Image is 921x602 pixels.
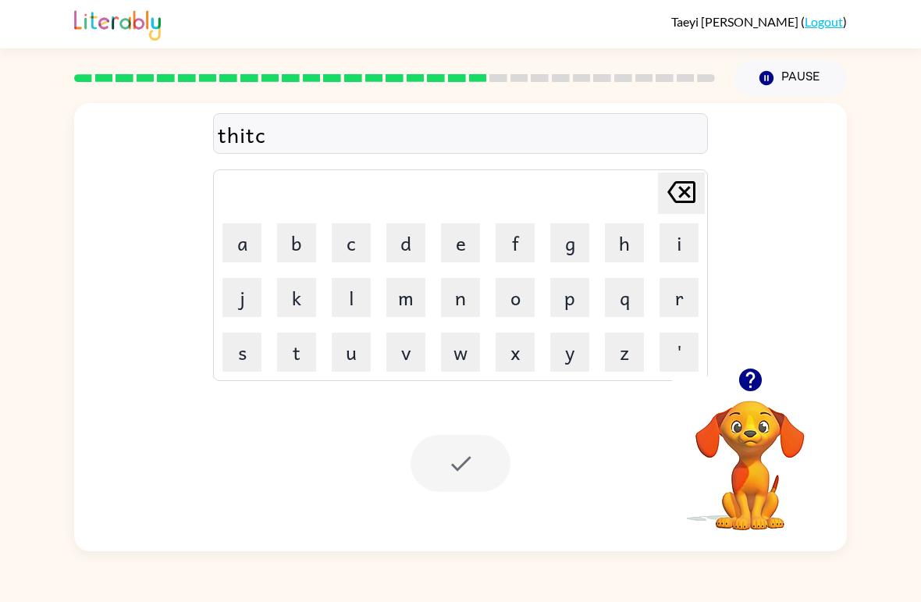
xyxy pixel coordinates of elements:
[660,223,699,262] button: i
[332,223,371,262] button: c
[671,14,847,29] div: ( )
[332,278,371,317] button: l
[386,278,425,317] button: m
[496,333,535,372] button: x
[605,223,644,262] button: h
[734,60,847,96] button: Pause
[605,333,644,372] button: z
[605,278,644,317] button: q
[660,333,699,372] button: '
[222,223,261,262] button: a
[805,14,843,29] a: Logout
[441,278,480,317] button: n
[550,333,589,372] button: y
[277,223,316,262] button: b
[222,333,261,372] button: s
[277,333,316,372] button: t
[332,333,371,372] button: u
[222,278,261,317] button: j
[441,333,480,372] button: w
[74,6,161,41] img: Literably
[550,278,589,317] button: p
[672,376,828,533] video: Your browser must support playing .mp4 files to use Literably. Please try using another browser.
[386,223,425,262] button: d
[277,278,316,317] button: k
[671,14,801,29] span: Taeyi [PERSON_NAME]
[496,278,535,317] button: o
[550,223,589,262] button: g
[218,118,703,151] div: thitc
[496,223,535,262] button: f
[386,333,425,372] button: v
[660,278,699,317] button: r
[441,223,480,262] button: e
